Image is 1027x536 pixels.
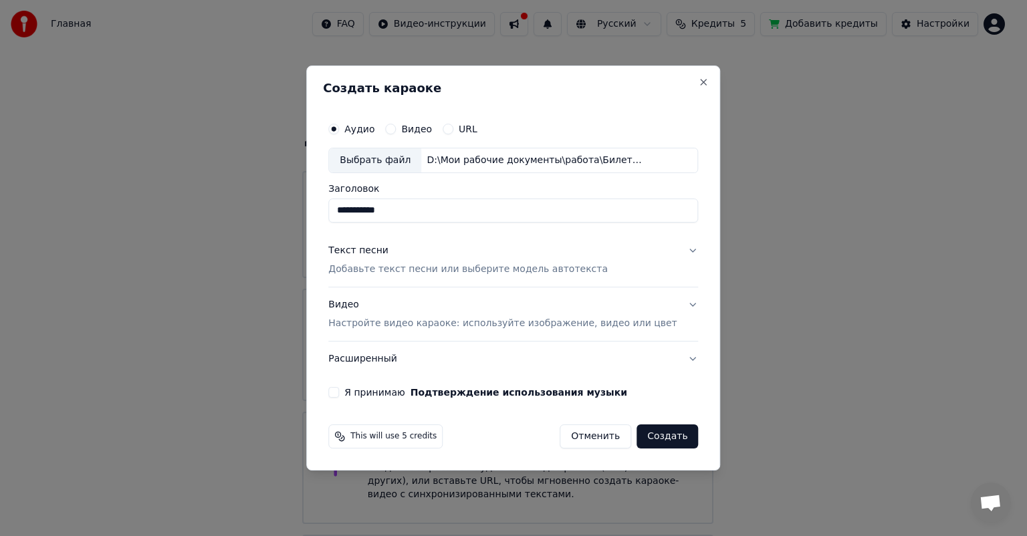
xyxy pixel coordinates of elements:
[560,424,631,448] button: Отменить
[329,148,421,172] div: Выбрать файл
[411,388,627,397] button: Я принимаю
[328,298,677,330] div: Видео
[344,388,627,397] label: Я принимаю
[328,233,698,287] button: Текст песниДобавьте текст песни или выберите модель автотекста
[328,317,677,330] p: Настройте видео караоке: используйте изображение, видео или цвет
[328,184,698,193] label: Заголовок
[350,431,437,442] span: This will use 5 credits
[637,424,698,448] button: Создать
[459,124,477,134] label: URL
[328,244,388,257] div: Текст песни
[328,263,608,276] p: Добавьте текст песни или выберите модель автотекста
[401,124,432,134] label: Видео
[344,124,374,134] label: Аудио
[323,82,703,94] h2: Создать караоке
[328,342,698,376] button: Расширенный
[328,287,698,341] button: ВидеоНастройте видео караоке: используйте изображение, видео или цвет
[421,154,649,167] div: D:\Мои рабочие документы\работа\Билет в будущее Проект\Гимн РМГ\караоке\Россия плюс.mp3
